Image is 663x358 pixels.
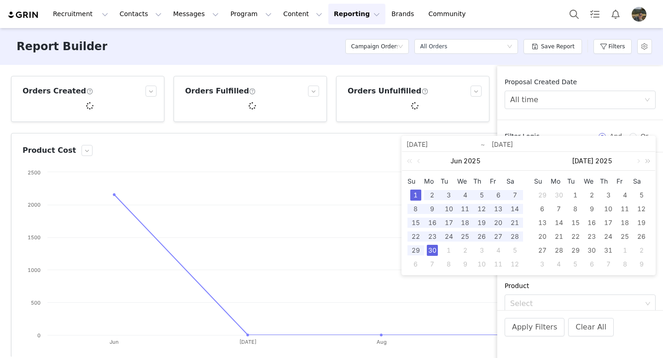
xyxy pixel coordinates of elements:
td: July 11, 2025 [490,257,506,271]
div: 5 [636,190,647,201]
td: July 19, 2025 [633,216,650,230]
div: 2 [586,190,597,201]
div: 4 [493,245,504,256]
div: 2 [459,245,471,256]
div: 15 [410,217,421,228]
td: July 6, 2025 [534,202,551,216]
td: July 6, 2025 [407,257,424,271]
text: 0 [37,332,41,339]
th: Wed [584,174,600,188]
div: 19 [476,217,487,228]
td: August 1, 2025 [616,243,633,257]
div: 1 [619,245,630,256]
div: 24 [603,231,614,242]
button: Clear All [568,318,614,336]
span: Sa [506,177,523,185]
td: July 25, 2025 [616,230,633,243]
div: 4 [619,190,630,201]
div: 29 [410,245,421,256]
td: July 8, 2025 [441,257,457,271]
div: 30 [427,245,438,256]
text: 1500 [28,234,41,241]
div: 10 [443,203,454,214]
td: July 2, 2025 [584,188,600,202]
td: July 3, 2025 [600,188,616,202]
div: 6 [493,190,504,201]
td: July 12, 2025 [506,257,523,271]
div: 28 [553,245,564,256]
div: 7 [427,259,438,270]
div: 6 [537,203,548,214]
i: icon: down [645,97,650,104]
span: Fr [490,177,506,185]
div: 18 [619,217,630,228]
a: Tasks [585,4,605,24]
button: Contacts [114,4,167,24]
div: 11 [493,259,504,270]
td: June 14, 2025 [506,202,523,216]
span: Tu [441,177,457,185]
a: Jun [449,152,463,170]
a: Next year (Control + right) [640,152,652,170]
div: 4 [553,259,564,270]
div: 13 [493,203,504,214]
td: July 10, 2025 [473,257,490,271]
th: Sun [534,174,551,188]
span: Th [473,177,490,185]
td: July 1, 2025 [567,188,584,202]
td: June 24, 2025 [441,230,457,243]
div: 3 [443,190,454,201]
img: grin logo [7,11,40,19]
td: July 26, 2025 [633,230,650,243]
div: 17 [603,217,614,228]
td: August 4, 2025 [551,257,567,271]
td: July 14, 2025 [551,216,567,230]
span: Fr [616,177,633,185]
div: 5 [509,245,520,256]
div: Select [510,299,642,308]
div: 10 [476,259,487,270]
div: 21 [553,231,564,242]
td: June 3, 2025 [441,188,457,202]
td: June 29, 2025 [534,188,551,202]
td: August 3, 2025 [534,257,551,271]
div: 23 [586,231,597,242]
span: And [606,133,626,140]
div: 17 [443,217,454,228]
th: Tue [567,174,584,188]
a: Previous month (PageUp) [415,152,424,170]
td: June 21, 2025 [506,216,523,230]
div: 19 [636,217,647,228]
td: July 4, 2025 [616,188,633,202]
td: June 25, 2025 [457,230,474,243]
h3: Orders Created [23,86,93,97]
div: 8 [619,259,630,270]
text: [DATE] [239,339,256,345]
td: July 23, 2025 [584,230,600,243]
a: 2025 [463,152,482,170]
a: 2025 [594,152,613,170]
td: July 17, 2025 [600,216,616,230]
div: 26 [476,231,487,242]
td: July 9, 2025 [584,202,600,216]
th: Thu [600,174,616,188]
td: July 7, 2025 [424,257,441,271]
td: June 23, 2025 [424,230,441,243]
td: July 20, 2025 [534,230,551,243]
span: We [457,177,474,185]
td: July 24, 2025 [600,230,616,243]
span: Tu [567,177,584,185]
div: 7 [603,259,614,270]
td: June 7, 2025 [506,188,523,202]
span: We [584,177,600,185]
td: July 31, 2025 [600,243,616,257]
i: icon: down [507,44,512,50]
text: Jun [110,339,119,345]
td: July 28, 2025 [551,243,567,257]
div: 25 [459,231,471,242]
td: August 5, 2025 [567,257,584,271]
th: Mon [551,174,567,188]
div: 20 [537,231,548,242]
td: July 11, 2025 [616,202,633,216]
td: June 10, 2025 [441,202,457,216]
